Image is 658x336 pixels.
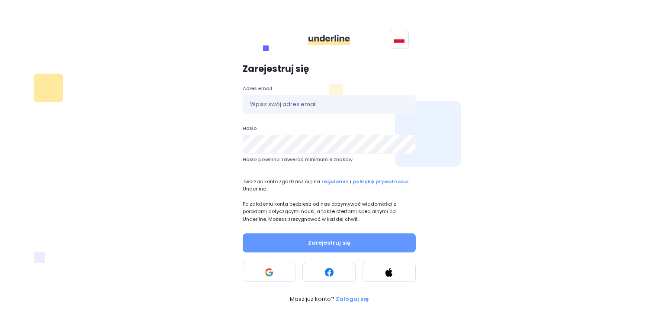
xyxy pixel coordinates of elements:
[243,124,416,132] label: Hasło
[243,200,416,223] p: Po założeniu konta będziesz od nas otrzymywać wiadomości z poradami dotyczącymi nauki, a także of...
[394,36,404,43] img: svg+xml;base64,PHN2ZyB4bWxucz0iaHR0cDovL3d3dy53My5vcmcvMjAwMC9zdmciIGlkPSJGbGFnIG9mIFBvbGFuZCIgdm...
[308,35,350,45] img: ddgMu+Zv+CXDCfumCWfsmuPlDdRfDDxAd9LAAAAAAElFTkSuQmCC
[243,64,416,74] p: Zarejestruj się
[243,233,416,252] button: Zarejestruj się
[243,295,416,304] a: Masz już konto? Zaloguj się
[290,295,336,304] span: Masz już konto?
[243,95,416,114] input: Wpisz swój adres email
[320,178,349,185] a: regulamin
[336,295,369,304] p: Zaloguj się
[243,84,416,93] label: Adres email
[243,178,416,193] span: Tworząc konto zgadzasz się na i Underline
[243,156,353,163] span: Hasło powinno zawierać minimum 6 znaków
[353,178,408,185] a: politykę prywatności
